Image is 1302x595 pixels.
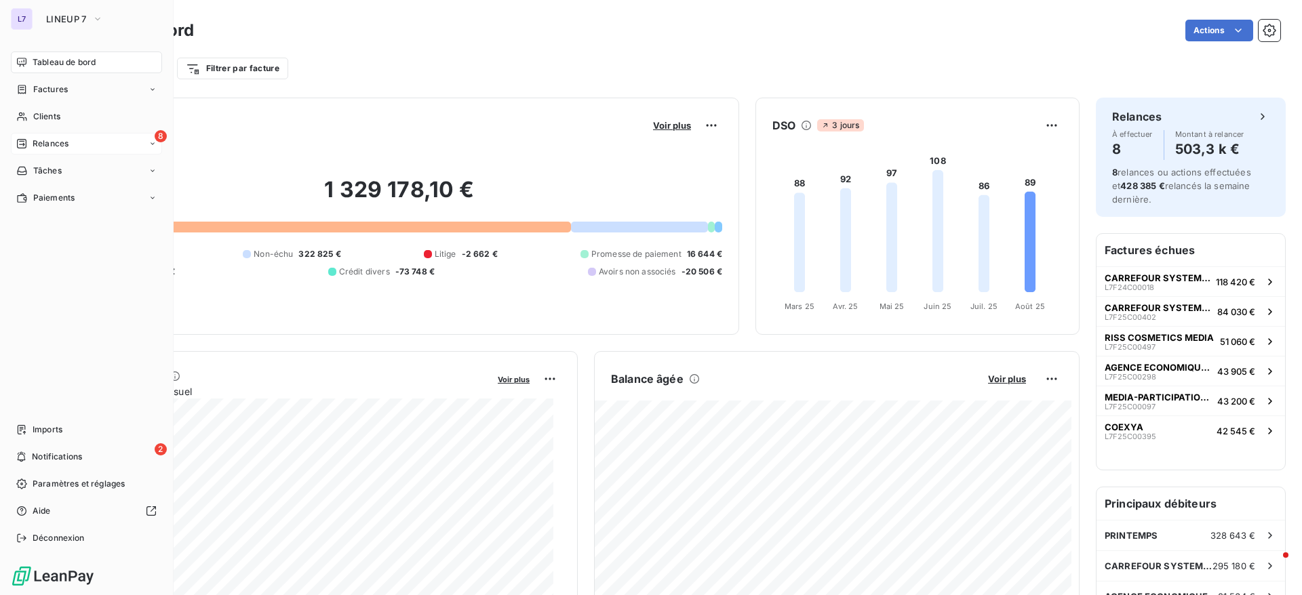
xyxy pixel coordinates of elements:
[833,302,858,311] tspan: Avr. 25
[1097,386,1285,415] button: MEDIA-PARTICIPATIONS (PLURIAD)L7F25C0009743 200 €
[395,266,435,278] span: -73 748 €
[254,248,293,260] span: Non-échu
[1185,20,1253,41] button: Actions
[1112,138,1153,160] h4: 8
[155,443,167,455] span: 2
[1105,283,1154,291] span: L7F24C00018
[785,302,814,311] tspan: Mars 25
[77,384,488,398] span: Chiffre d'affaires mensuel
[33,424,62,436] span: Imports
[1217,366,1255,377] span: 43 905 €
[591,248,682,260] span: Promesse de paiement
[11,419,162,440] a: Imports
[1105,392,1212,403] span: MEDIA-PARTICIPATIONS (PLURIAD)
[1120,180,1164,191] span: 428 385 €
[1105,332,1214,343] span: RISS COSMETICS MEDIA
[1105,422,1143,432] span: COEXYA
[649,119,695,131] button: Voir plus
[1112,108,1162,125] h6: Relances
[1105,362,1212,373] span: AGENCE ECONOMIQUE ET FINANCIERE AGEFI
[177,58,288,79] button: Filtrer par facture
[32,451,82,463] span: Notifications
[11,187,162,209] a: Paiements
[970,302,998,311] tspan: Juil. 25
[1097,356,1285,386] button: AGENCE ECONOMIQUE ET FINANCIERE AGEFIL7F25C0029843 905 €
[772,117,795,134] h6: DSO
[33,192,75,204] span: Paiements
[1212,560,1255,571] span: 295 180 €
[33,165,62,177] span: Tâches
[817,119,863,131] span: 3 jours
[1105,272,1210,283] span: CARREFOUR SYSTEMES D'INFORMATION
[462,248,498,260] span: -2 662 €
[11,160,162,182] a: Tâches
[1216,276,1255,287] span: 118 420 €
[1175,130,1244,138] span: Montant à relancer
[1112,167,1251,205] span: relances ou actions effectuées et relancés la semaine dernière.
[33,83,68,96] span: Factures
[33,110,60,123] span: Clients
[33,505,51,517] span: Aide
[11,500,162,522] a: Aide
[11,133,162,155] a: 8Relances
[1097,415,1285,445] button: COEXYAL7F25C0039542 545 €
[1105,302,1212,313] span: CARREFOUR SYSTEMES D'INFORMATION
[155,130,167,142] span: 8
[11,79,162,100] a: Factures
[494,373,534,385] button: Voir plus
[687,248,722,260] span: 16 644 €
[11,473,162,495] a: Paramètres et réglages
[1217,426,1255,436] span: 42 545 €
[984,373,1030,385] button: Voir plus
[1097,266,1285,296] button: CARREFOUR SYSTEMES D'INFORMATIONL7F24C00018118 420 €
[1112,130,1153,138] span: À effectuer
[880,302,905,311] tspan: Mai 25
[1217,306,1255,317] span: 84 030 €
[1175,138,1244,160] h4: 503,3 k €
[1105,403,1156,411] span: L7F25C00097
[33,56,96,68] span: Tableau de bord
[1097,487,1285,520] h6: Principaux débiteurs
[1256,549,1288,581] iframe: Intercom live chat
[339,266,390,278] span: Crédit divers
[11,106,162,127] a: Clients
[1112,167,1118,178] span: 8
[298,248,340,260] span: 322 825 €
[46,14,87,24] span: LINEUP 7
[435,248,456,260] span: Litige
[1097,234,1285,266] h6: Factures échues
[11,565,95,587] img: Logo LeanPay
[988,373,1026,384] span: Voir plus
[11,52,162,73] a: Tableau de bord
[1105,560,1212,571] span: CARREFOUR SYSTEMES D'INFORMATION
[1105,432,1156,440] span: L7F25C00395
[682,266,722,278] span: -20 506 €
[1210,530,1255,541] span: 328 643 €
[1105,343,1156,351] span: L7F25C00497
[1105,313,1156,321] span: L7F25C00402
[653,120,691,131] span: Voir plus
[611,371,684,387] h6: Balance âgée
[599,266,676,278] span: Avoirs non associés
[33,138,68,150] span: Relances
[1097,326,1285,356] button: RISS COSMETICS MEDIAL7F25C0049751 060 €
[1015,302,1045,311] tspan: Août 25
[1105,530,1158,541] span: PRINTEMPS
[1097,296,1285,326] button: CARREFOUR SYSTEMES D'INFORMATIONL7F25C0040284 030 €
[1105,373,1156,381] span: L7F25C00298
[11,8,33,30] div: L7
[498,375,530,384] span: Voir plus
[33,532,85,544] span: Déconnexion
[33,478,125,490] span: Paramètres et réglages
[77,176,722,217] h2: 1 329 178,10 €
[924,302,951,311] tspan: Juin 25
[1217,396,1255,407] span: 43 200 €
[1220,336,1255,347] span: 51 060 €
